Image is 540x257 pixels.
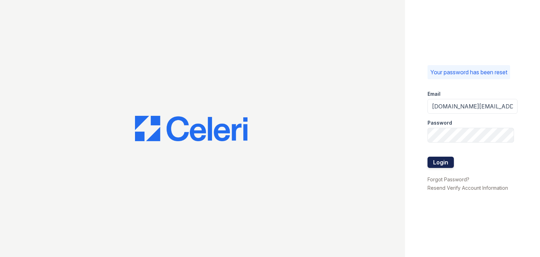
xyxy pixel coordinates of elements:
p: Your password has been reset [430,68,507,76]
label: Email [427,90,441,98]
button: Login [427,157,454,168]
label: Password [427,119,452,126]
a: Resend Verify Account Information [427,185,508,191]
img: CE_Logo_Blue-a8612792a0a2168367f1c8372b55b34899dd931a85d93a1a3d3e32e68fde9ad4.png [135,116,247,141]
a: Forgot Password? [427,176,469,182]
